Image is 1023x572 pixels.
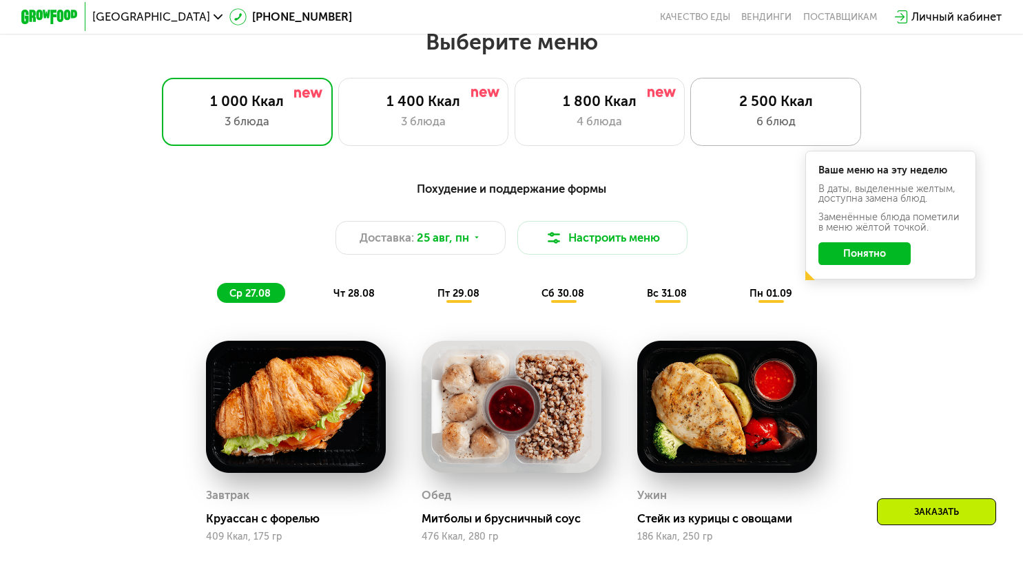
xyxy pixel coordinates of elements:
[741,11,792,23] a: Вендинги
[333,287,375,299] span: чт 28.08
[818,184,963,204] div: В даты, выделенные желтым, доступна замена блюд.
[91,180,932,198] div: Похудение и поддержание формы
[229,287,271,299] span: ср 27.08
[177,113,318,130] div: 3 блюда
[647,287,687,299] span: вс 31.08
[422,511,613,526] div: Митболы и брусничный соус
[422,531,601,542] div: 476 Ккал, 280 гр
[529,93,670,110] div: 1 800 Ккал
[529,113,670,130] div: 4 блюда
[705,93,846,110] div: 2 500 Ккал
[177,93,318,110] div: 1 000 Ккал
[206,485,249,506] div: Завтрак
[637,511,829,526] div: Стейк из курицы с овощами
[517,221,688,255] button: Настроить меню
[877,498,996,525] div: Заказать
[45,28,978,56] h2: Выберите меню
[353,93,494,110] div: 1 400 Ккал
[818,242,911,265] button: Понятно
[417,229,469,246] span: 25 авг, пн
[422,485,451,506] div: Обед
[637,531,817,542] div: 186 Ккал, 250 гр
[353,113,494,130] div: 3 блюда
[818,165,963,175] div: Ваше меню на эту неделю
[660,11,730,23] a: Качество еды
[803,11,877,23] div: поставщикам
[637,485,667,506] div: Ужин
[437,287,479,299] span: пт 29.08
[818,212,963,232] div: Заменённые блюда пометили в меню жёлтой точкой.
[750,287,792,299] span: пн 01.09
[360,229,414,246] span: Доставка:
[206,531,386,542] div: 409 Ккал, 175 гр
[911,8,1002,25] div: Личный кабинет
[229,8,352,25] a: [PHONE_NUMBER]
[705,113,846,130] div: 6 блюд
[206,511,397,526] div: Круассан с форелью
[541,287,584,299] span: сб 30.08
[92,11,210,23] span: [GEOGRAPHIC_DATA]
